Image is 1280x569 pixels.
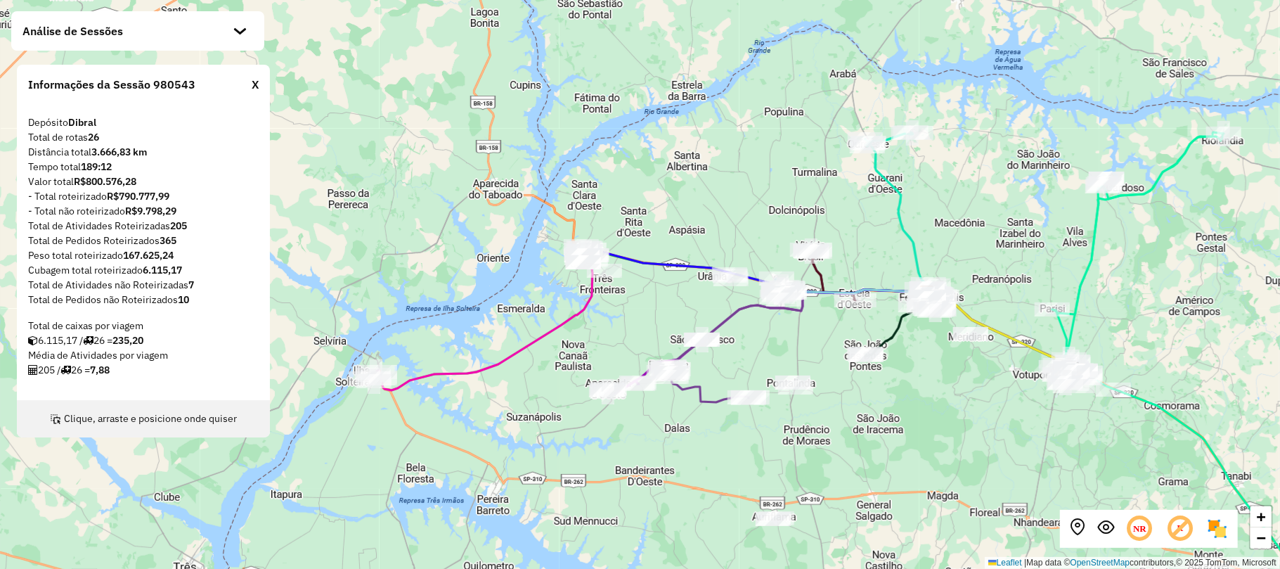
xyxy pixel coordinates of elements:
[28,219,259,234] div: Total de Atividades Roteirizadas
[81,160,112,173] span: 189:12
[1257,508,1266,525] span: +
[911,291,946,305] div: Atividade não roteirizada - MERCEARIA M J DE SOU
[107,190,169,203] span: R$790.777,99
[74,175,136,188] span: R$800.576,28
[953,327,988,341] div: Atividade não roteirizada - WELLEN CRISTINA SANT
[28,145,259,160] div: Distância total
[1165,514,1195,544] span: Exibir rótulo
[112,334,143,347] strong: 235,20
[28,76,195,93] span: Informações da Sessão 980543
[566,255,601,269] div: Atividade não roteirizada - VALDENICE TRIVELATO
[143,264,182,276] span: 6.115,17
[178,293,189,306] span: 10
[28,335,38,345] i: Cubagem total roteirizado
[91,146,147,158] span: 3.666,83 km
[1064,362,1082,380] img: Votuporanga
[28,363,259,378] div: 205 / 26 =
[1206,518,1229,540] img: Exibir/Ocultar setores
[28,174,259,189] div: Valor total
[28,333,259,348] div: 6.115,17 / 26 =
[90,364,110,376] strong: 7,88
[170,219,187,232] span: 205
[28,348,259,378] div: Média de Atividades por viagem
[28,160,259,174] div: Tempo total
[1055,365,1090,379] div: Atividade não roteirizada - JOSE CEZAR MARQUES V
[28,115,259,130] div: Depósito
[28,278,259,293] div: Total de Atividades não Roteirizadas
[123,249,174,262] span: 167.625,24
[988,558,1022,568] a: Leaflet
[775,376,810,390] div: Atividade não roteirizada - ELIZANGELA DA SILVA
[1097,519,1114,539] button: Exibir sessão original
[83,335,93,345] i: Total de rotas
[1096,383,1131,397] div: Atividade não roteirizada - FIORENTINO E FIORENT
[1257,529,1266,546] span: −
[28,293,259,307] div: Total de Pedidos não Roteirizados
[778,381,813,395] div: Atividade não roteirizada - GAUCHO'S CHURR E CON
[28,130,259,145] div: Total de rotas
[564,248,600,262] div: Atividade não roteirizada - DURAN e BRUNCA LTDA
[756,512,791,526] div: Atividade não roteirizada - SERV FESTAS AURIFLAM
[1063,364,1098,378] div: Atividade não roteirizada - COMERCIAL DE COMBUST
[587,264,622,278] div: Atividade não roteirizada - AUTO POSTO ESTRELA B
[88,131,99,143] span: 26
[252,76,259,93] div: X
[28,204,259,219] div: - Total não roteirizado
[1250,528,1272,549] a: Zoom out
[28,365,38,375] i: Total de Atividades
[28,263,259,278] div: Cubagem total roteirizado
[910,281,945,295] div: Atividade não roteirizada - SUPERM SANTA CECILIA
[125,205,176,217] span: R$9.798,29
[28,248,259,263] div: Peso total roteirizado
[1054,362,1089,376] div: Atividade não roteirizada - POSTO ALIANCA EXPRES
[1250,506,1272,528] a: Zoom in
[17,400,270,437] div: Clique, arraste e posicione onde quiser
[759,511,794,525] div: Atividade não roteirizada - LOPES SUPERMERCADOS
[28,234,259,248] div: Total de Pedidos Roteirizados
[28,319,259,348] div: Total de caixas por viagem
[188,279,194,291] span: 7
[1069,519,1086,539] button: Centralizar mapa no depósito ou ponto de apoio
[1125,514,1155,544] span: Ocultar NR
[68,116,96,129] span: Dibral
[60,365,71,375] i: Total de rotas
[28,189,259,204] div: - Total roteirizado
[1071,558,1130,568] a: OpenStreetMap
[1024,558,1026,568] span: |
[985,557,1280,569] div: Map data © contributors,© 2025 TomTom, Microsoft
[22,23,123,39] span: Análise de Sessões
[160,234,176,247] span: 365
